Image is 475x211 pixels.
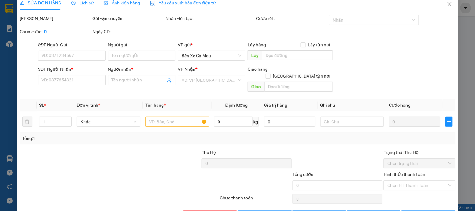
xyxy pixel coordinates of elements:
[39,103,44,108] span: SL
[320,117,384,127] input: Ghi Chú
[20,15,91,22] div: [PERSON_NAME]:
[145,117,209,127] input: VD: Bàn, Ghế
[387,159,451,168] span: Chọn trạng thái
[447,2,452,7] span: close
[20,0,61,5] span: SỬA ĐƠN HÀNG
[22,135,184,142] div: Tổng: 1
[59,15,262,23] li: 26 Phó Cơ Điều, Phường 12
[219,194,292,205] div: Chưa thanh toán
[165,15,255,22] div: Nhân viên tạo:
[264,103,287,108] span: Giá trị hàng
[318,99,386,111] th: Ghi chú
[22,117,32,127] button: delete
[80,117,137,126] span: Khác
[71,1,76,5] span: clock-circle
[44,29,47,34] b: 0
[20,1,24,5] span: edit
[384,172,425,177] label: Hình thức thanh toán
[248,82,265,92] span: Giao
[253,117,259,127] span: kg
[108,66,175,73] div: Người nhận
[108,41,175,48] div: Người gửi
[225,103,248,108] span: Định lượng
[8,8,39,39] img: logo.jpg
[248,50,262,60] span: Lấy
[248,42,266,47] span: Lấy hàng
[182,51,241,60] span: Bến Xe Cà Mau
[446,119,452,124] span: plus
[265,82,333,92] input: Dọc đường
[262,50,333,60] input: Dọc đường
[93,28,164,35] div: Ngày GD:
[71,0,94,5] span: Lịch sử
[293,172,313,177] span: Tổng cước
[202,150,216,155] span: Thu Hộ
[445,117,453,127] button: plus
[178,41,245,48] div: VP gửi
[384,149,455,156] div: Trạng thái Thu Hộ
[93,15,164,22] div: Gói vận chuyển:
[389,117,440,127] input: 0
[77,103,100,108] span: Đơn vị tính
[150,0,216,5] span: Yêu cầu xuất hóa đơn điện tử
[38,41,105,48] div: SĐT Người Gửi
[59,23,262,31] li: Hotline: 02839552959
[178,67,195,72] span: VP Nhận
[104,0,140,5] span: Ảnh kiện hàng
[306,41,333,48] span: Lấy tận nơi
[8,45,88,56] b: GỬI : Bến Xe Cà Mau
[145,103,166,108] span: Tên hàng
[38,66,105,73] div: SĐT Người Nhận
[248,67,268,72] span: Giao hàng
[256,15,328,22] div: Cước rồi :
[271,73,333,80] span: [GEOGRAPHIC_DATA] tận nơi
[20,28,91,35] div: Chưa cước :
[104,1,108,5] span: picture
[167,78,172,83] span: user-add
[389,103,410,108] span: Cước hàng
[150,1,155,6] img: icon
